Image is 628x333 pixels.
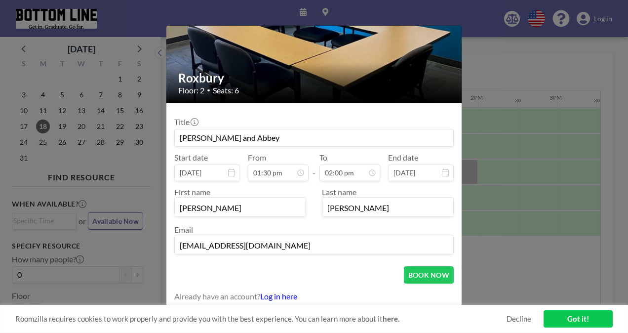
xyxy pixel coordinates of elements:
span: Floor: 2 [178,85,204,95]
span: Seats: 6 [213,85,239,95]
label: End date [388,153,418,163]
a: Log in here [260,291,297,301]
span: • [207,86,210,94]
label: Email [174,225,193,234]
label: Title [174,117,197,127]
label: Last name [322,187,356,197]
input: Email [175,237,453,254]
a: Got it! [544,310,613,328]
button: BOOK NOW [404,266,454,284]
label: Start date [174,153,208,163]
a: Decline [507,314,531,324]
label: From [248,153,266,163]
input: Guest reservation [175,129,453,146]
span: Already have an account? [174,291,260,301]
span: - [313,156,315,178]
label: First name [174,187,210,197]
label: To [319,153,327,163]
span: Roomzilla requires cookies to work properly and provide you with the best experience. You can lea... [15,314,507,324]
input: First name [175,200,306,216]
input: Last name [322,200,453,216]
a: here. [383,314,399,323]
h2: Roxbury [178,71,451,85]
